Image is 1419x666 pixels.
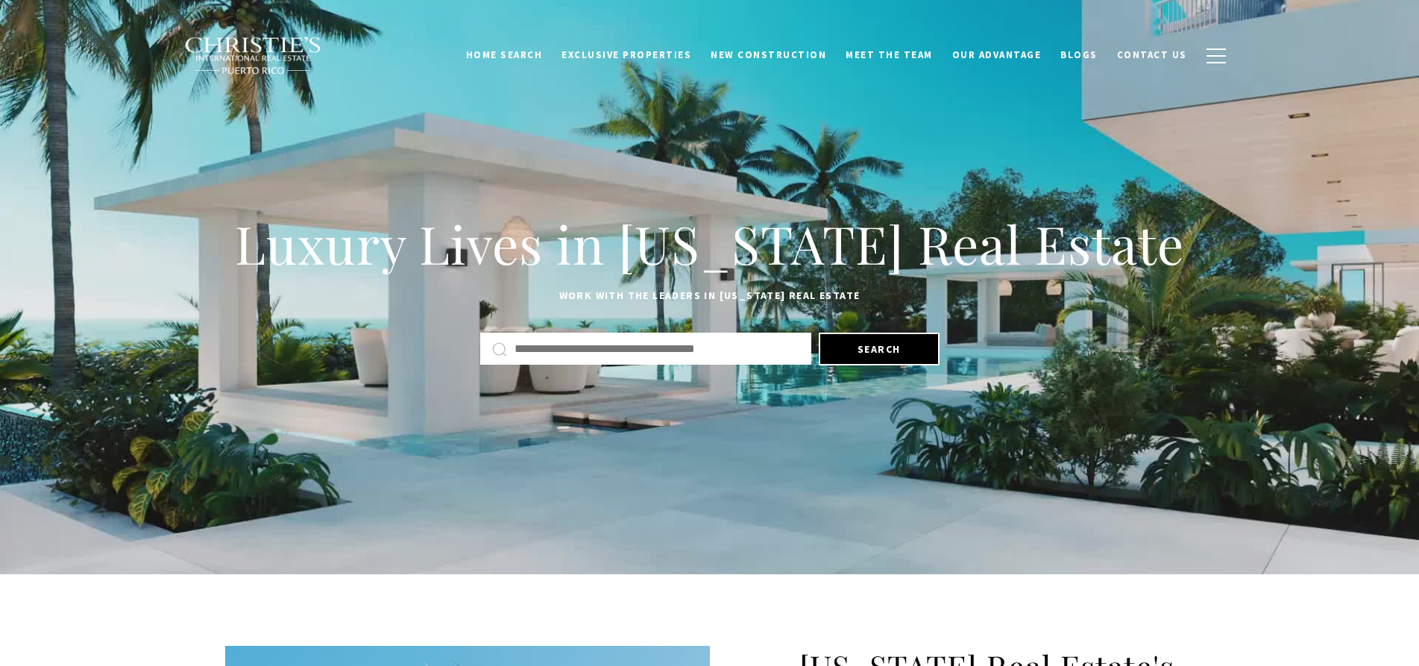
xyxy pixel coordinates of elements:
a: Home Search [456,41,553,69]
p: Work with the leaders in [US_STATE] Real Estate [225,287,1195,305]
button: Search [819,333,940,365]
a: New Construction [701,41,836,69]
a: Our Advantage [943,41,1051,69]
a: Blogs [1051,41,1107,69]
a: Exclusive Properties [552,41,701,69]
a: Meet the Team [836,41,943,69]
h1: Luxury Lives in [US_STATE] Real Estate [225,211,1195,277]
span: Exclusive Properties [561,48,691,61]
span: Blogs [1060,48,1098,61]
span: New Construction [711,48,826,61]
span: Our Advantage [952,48,1042,61]
img: Christie's International Real Estate black text logo [184,37,323,75]
span: Contact Us [1117,48,1187,61]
